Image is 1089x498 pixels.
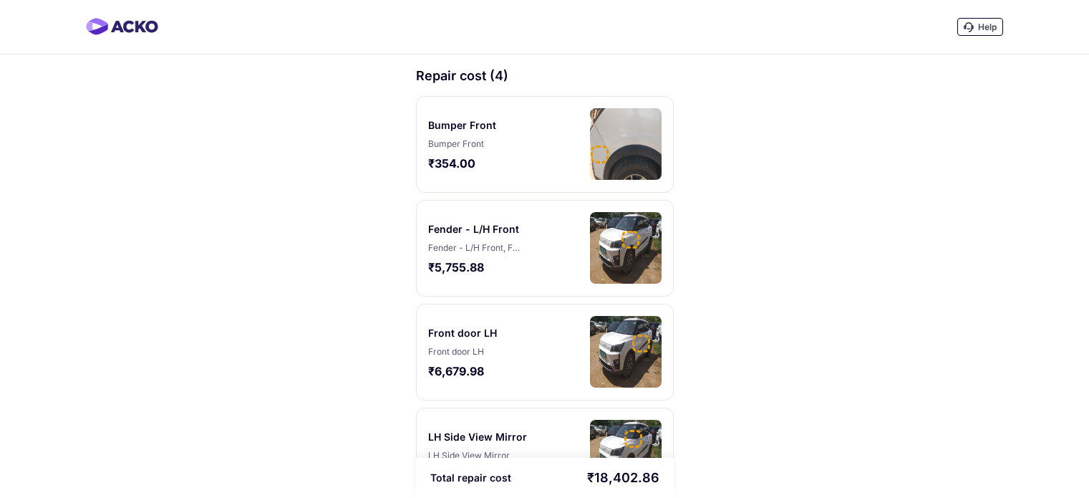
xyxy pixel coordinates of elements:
div: ₹18,402.86 [587,469,659,487]
div: Bumper Front [428,118,496,133]
div: Fender - L/H Front [428,222,519,236]
div: ₹5,755.88 [428,259,500,275]
div: Front door LH [428,326,497,340]
div: Front door LH [428,346,521,358]
div: ₹6,679.98 [428,363,500,379]
div: ₹354.00 [428,155,500,171]
div: Total repair cost [430,469,511,487]
span: Help [978,21,997,32]
img: horizontal-gradient.png [86,18,158,35]
div: LH Side View Mirror [428,450,521,461]
img: image [590,420,662,492]
div: Fender - L/H Front, Fender Cladding LH [428,242,521,254]
img: image [590,212,662,284]
img: image [590,316,662,388]
div: Bumper Front [428,138,521,150]
img: image [590,108,662,180]
div: Repair cost (4) [416,67,674,85]
div: LH Side View Mirror [428,430,527,444]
